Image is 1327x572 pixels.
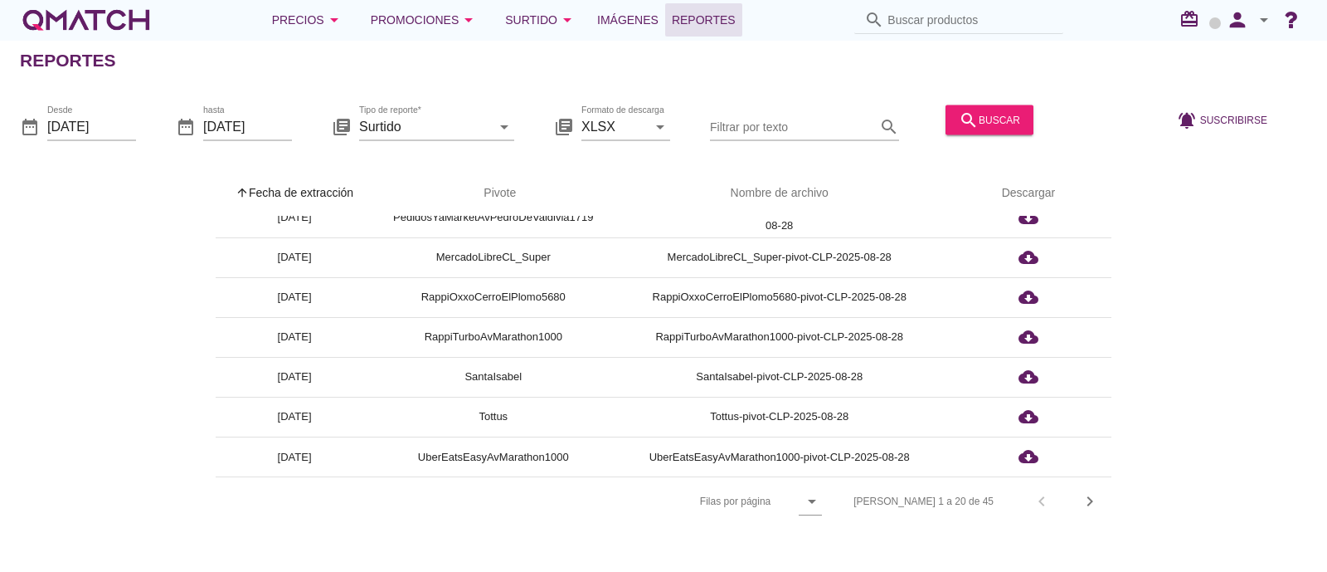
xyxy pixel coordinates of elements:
td: Tottus [373,397,613,437]
td: MercadoLibreCL_Super [373,237,613,277]
i: arrow_drop_down [802,491,822,511]
button: Promociones [357,3,493,37]
i: cloud_download [1018,367,1038,387]
i: cloud_download [1018,287,1038,307]
i: arrow_drop_down [557,10,577,30]
button: Precios [259,3,357,37]
td: MercadoLibreCL_Super-pivot-CLP-2025-08-28 [613,237,945,277]
td: [DATE] [216,198,373,237]
td: UberEatsEasyAvMarathon1000-pivot-CLP-2025-08-28 [613,437,945,477]
td: SantaIsabel [373,357,613,397]
a: Reportes [665,3,742,37]
i: cloud_download [1018,247,1038,267]
th: Descargar: Not sorted. [945,170,1111,217]
i: date_range [20,116,40,136]
input: Desde [47,113,136,139]
i: library_books [332,116,352,136]
i: arrow_drop_down [650,116,670,136]
span: Reportes [672,10,736,30]
div: buscar [959,110,1020,130]
div: Filas por página [534,477,822,526]
i: redeem [1179,9,1206,29]
i: search [879,116,899,136]
td: RappiOxxoCerroElPlomo5680 [373,277,613,317]
td: PedidosYaMarketAvPedroDeValdivia1719 [373,198,613,237]
td: RappiTurboAvMarathon1000 [373,317,613,357]
td: [DATE] [216,437,373,477]
button: Next page [1075,486,1105,516]
button: buscar [945,105,1033,134]
a: Imágenes [591,3,665,37]
td: [DATE] [216,317,373,357]
td: [DATE] [216,357,373,397]
i: arrow_drop_down [459,10,479,30]
i: person [1221,8,1254,32]
i: arrow_drop_down [494,116,514,136]
h2: Reportes [20,47,116,74]
td: Tottus-pivot-CLP-2025-08-28 [613,397,945,437]
i: date_range [176,116,196,136]
td: UberEatsEasyAvMarathon1000 [373,437,613,477]
span: Suscribirse [1200,112,1267,127]
i: chevron_right [1080,491,1100,511]
div: Promociones [371,10,479,30]
a: white-qmatch-logo [20,3,153,37]
input: hasta [203,113,292,139]
td: SantaIsabel-pivot-CLP-2025-08-28 [613,357,945,397]
input: Tipo de reporte* [359,113,491,139]
td: [DATE] [216,397,373,437]
i: search [959,110,979,130]
th: Fecha de extracción: Sorted ascending. Activate to sort descending. [216,170,373,217]
input: Buscar productos [887,7,1053,33]
div: Precios [272,10,344,30]
i: arrow_drop_down [1254,10,1274,30]
td: [DATE] [216,237,373,277]
i: library_books [554,116,574,136]
i: cloud_download [1018,447,1038,467]
span: Imágenes [597,10,659,30]
button: Surtido [492,3,591,37]
td: PedidosYaMarketAvPedroDeValdivia1719-pivot-CLP-2025-08-28 [613,198,945,237]
td: RappiTurboAvMarathon1000-pivot-CLP-2025-08-28 [613,317,945,357]
div: [PERSON_NAME] 1 a 20 de 45 [853,494,994,509]
div: Surtido [505,10,577,30]
td: [DATE] [216,277,373,317]
i: cloud_download [1018,208,1038,227]
i: notifications_active [1177,110,1200,130]
i: cloud_download [1018,327,1038,347]
input: Filtrar por texto [710,113,876,139]
i: arrow_drop_down [324,10,344,30]
i: search [864,10,884,30]
button: Suscribirse [1164,105,1281,134]
input: Formato de descarga [581,113,647,139]
td: RappiOxxoCerroElPlomo5680-pivot-CLP-2025-08-28 [613,277,945,317]
th: Pivote: Not sorted. Activate to sort ascending. [373,170,613,217]
i: cloud_download [1018,407,1038,427]
i: arrow_upward [236,186,249,199]
th: Nombre de archivo: Not sorted. [613,170,945,217]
